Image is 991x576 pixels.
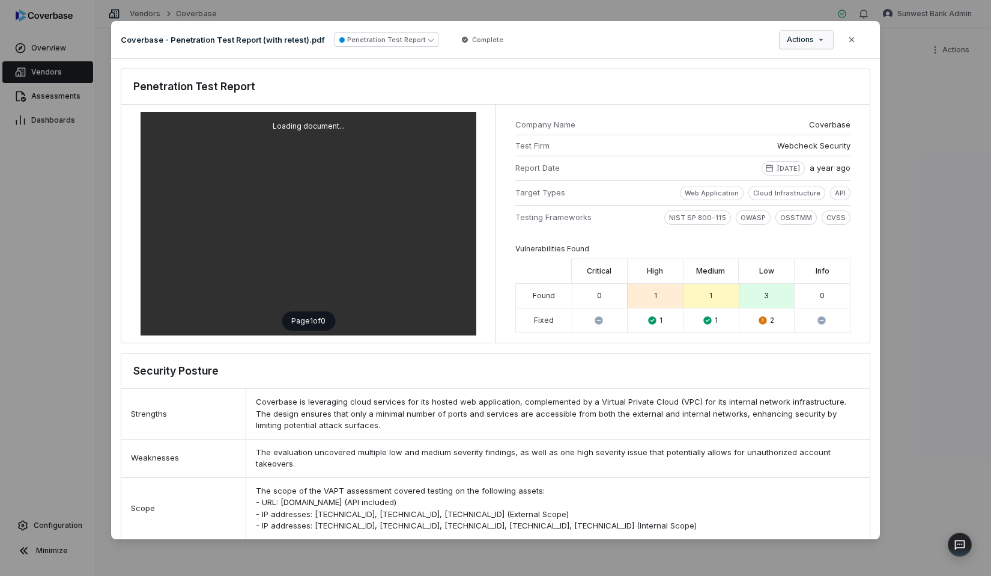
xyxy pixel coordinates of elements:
div: Weaknesses [121,440,246,477]
span: Webcheck Security [777,140,850,151]
p: API [835,188,846,198]
p: NIST SP 800-115 [669,213,726,222]
p: [DATE] [777,164,800,173]
div: 0 [820,291,825,301]
span: Test Firm [515,140,592,151]
div: 0 [597,291,602,301]
span: Coverbase [809,119,850,130]
span: Vulnerabilities Found [515,244,589,253]
p: CVSS [826,213,846,222]
div: 1 [709,291,712,301]
div: 1 [654,291,657,301]
div: 2 [759,316,774,325]
div: Coverbase is leveraging cloud services for its hosted web application, complemented by a Virtual ... [256,396,860,432]
div: Found [533,291,555,301]
label: Info [816,266,829,276]
p: OSSTMM [780,213,812,222]
p: Cloud Infrastructure [753,188,820,198]
p: Coverbase - Penetration Test Report (with retest).pdf [121,34,325,45]
label: Medium [696,266,725,276]
h3: Penetration Test Report [133,79,255,94]
span: Target Types [515,187,592,198]
button: Actions [780,31,833,49]
label: Low [759,266,774,276]
p: Web Application [685,188,739,198]
div: Scope [121,478,246,539]
span: Report Date [515,162,592,173]
div: Page 1 of 0 [282,311,335,331]
button: Penetration Test Report [335,32,438,47]
span: Complete [472,35,503,44]
span: Actions [787,35,814,44]
h3: Security Posture [133,363,219,379]
div: The scope of the VAPT assessment covered testing on the following assets: - URL: [DOMAIN_NAME] (A... [246,478,870,539]
div: 3 [764,291,769,301]
span: Company Name [515,119,592,130]
span: Testing Frameworks [515,212,592,222]
label: High [647,266,663,276]
div: Strengths [121,389,246,439]
div: The evaluation uncovered multiple low and medium severity findings, as well as one high severity ... [256,447,860,470]
div: Loading document... [141,112,476,141]
span: a year ago [810,162,850,176]
div: Fixed [534,316,554,325]
div: 1 [704,316,718,325]
div: 1 [649,316,662,325]
p: OWASP [741,213,766,222]
label: Critical [587,266,611,276]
